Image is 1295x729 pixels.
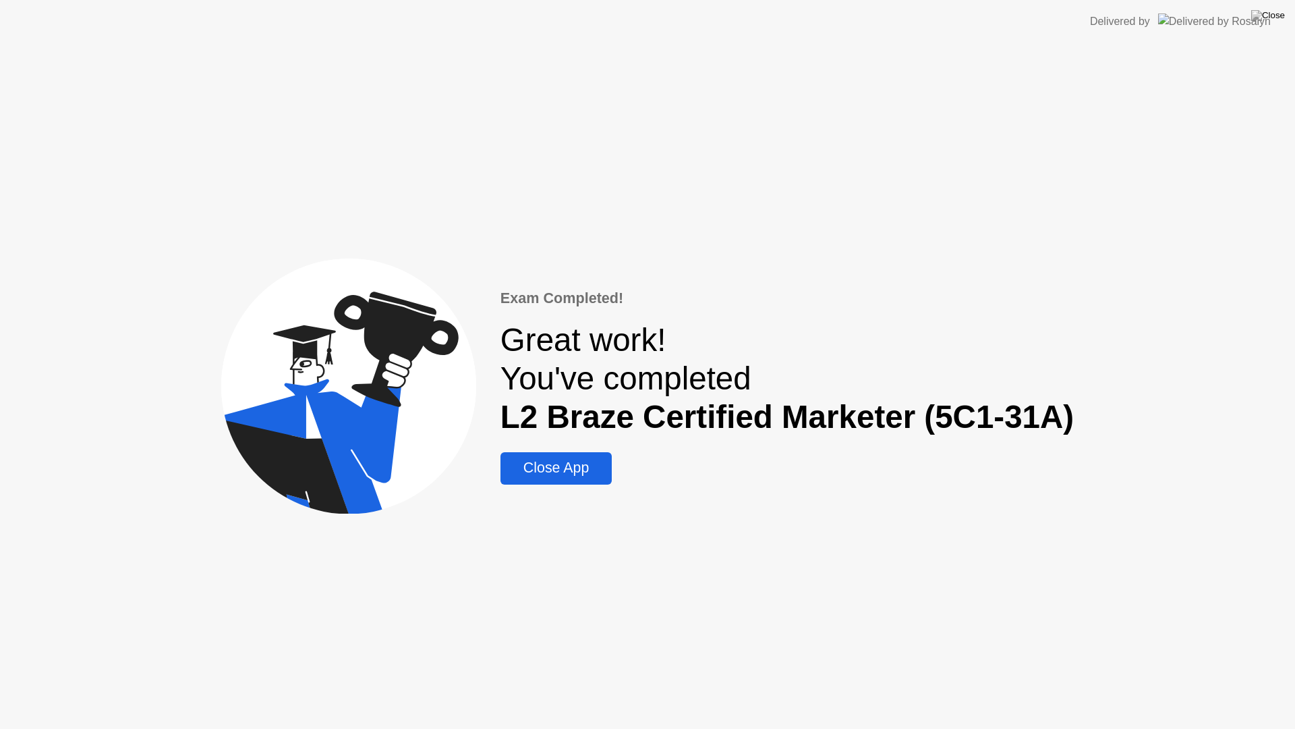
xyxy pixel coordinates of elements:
[1158,13,1271,29] img: Delivered by Rosalyn
[1090,13,1150,30] div: Delivered by
[1251,10,1285,21] img: Close
[505,460,608,477] div: Close App
[500,321,1074,436] div: Great work! You've completed
[500,288,1074,309] div: Exam Completed!
[500,452,612,485] button: Close App
[500,399,1074,435] b: L2 Braze Certified Marketer (5C1-31A)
